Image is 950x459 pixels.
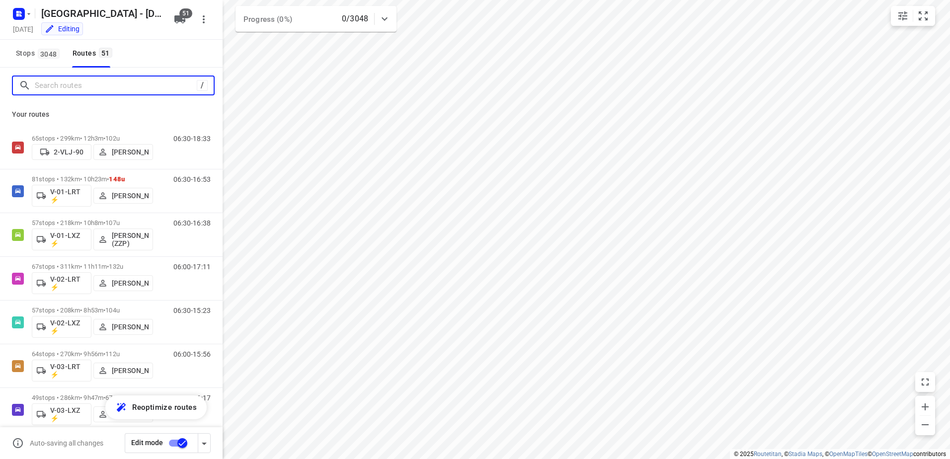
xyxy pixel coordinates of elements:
p: 06:30-16:38 [173,219,211,227]
div: / [197,80,208,91]
p: 57 stops • 208km • 8h53m [32,306,153,314]
input: Search routes [35,78,197,93]
button: 2-VLJ-90 [32,144,91,160]
span: 67u [105,394,116,401]
p: 0/3048 [342,13,368,25]
p: V-03-LXZ ⚡ [50,406,87,422]
span: Edit mode [131,439,163,447]
div: Progress (0%)0/3048 [236,6,396,32]
button: Reoptimize routes [105,395,207,419]
span: • [103,394,105,401]
a: OpenStreetMap [872,451,913,458]
p: 06:30-16:53 [173,175,211,183]
p: V-01-LXZ ⚡ [50,231,87,247]
button: V-02-LRT ⚡ [32,272,91,294]
p: 67 stops • 311km • 11h11m [32,263,153,270]
span: 102u [105,135,120,142]
div: small contained button group [891,6,935,26]
p: [PERSON_NAME] (ZZP) [112,231,149,247]
p: V-02-LRT ⚡ [50,275,87,291]
span: 3048 [38,49,60,59]
span: 51 [99,48,112,58]
button: V-03-LXZ ⚡ [32,403,91,425]
p: 2-VLJ-90 [54,148,83,156]
span: 112u [105,350,120,358]
p: [PERSON_NAME] [112,192,149,200]
div: You are currently in edit mode. [45,24,79,34]
span: Progress (0%) [243,15,292,24]
span: Reoptimize routes [132,401,197,414]
p: 06:30-16:17 [173,394,211,402]
span: • [103,350,105,358]
h5: Project date [9,23,37,35]
span: 51 [179,8,192,18]
button: [PERSON_NAME] [93,363,153,379]
p: [PERSON_NAME] [112,148,149,156]
li: © 2025 , © , © © contributors [734,451,946,458]
span: • [103,135,105,142]
p: Your routes [12,109,211,120]
button: [PERSON_NAME] (ZZP) [93,229,153,250]
span: • [103,219,105,227]
span: 132u [109,263,123,270]
p: 64 stops • 270km • 9h56m [32,350,153,358]
p: 06:00-15:56 [173,350,211,358]
p: 65 stops • 299km • 12h3m [32,135,153,142]
span: 107u [105,219,120,227]
p: 81 stops • 132km • 10h23m [32,175,153,183]
button: V-03-LRT ⚡ [32,360,91,382]
p: Auto-saving all changes [30,439,103,447]
p: V-02-LXZ ⚡ [50,319,87,335]
div: Driver app settings [198,437,210,449]
span: Stops [16,47,63,60]
p: 06:30-15:23 [173,306,211,314]
button: V-01-LRT ⚡ [32,185,91,207]
p: V-03-LRT ⚡ [50,363,87,379]
button: [PERSON_NAME] [93,319,153,335]
p: [PERSON_NAME] [112,279,149,287]
a: Stadia Maps [789,451,822,458]
div: Routes [73,47,115,60]
p: 06:00-17:11 [173,263,211,271]
p: V-01-LRT ⚡ [50,188,87,204]
a: OpenMapTiles [829,451,868,458]
h5: Rename [37,5,166,21]
button: [PERSON_NAME] [93,188,153,204]
span: • [107,263,109,270]
button: More [194,9,214,29]
button: V-01-LXZ ⚡ [32,229,91,250]
button: Map settings [893,6,913,26]
span: • [103,306,105,314]
button: [PERSON_NAME] [93,275,153,291]
p: [PERSON_NAME] [112,323,149,331]
p: 57 stops • 218km • 10h8m [32,219,153,227]
span: 148u [109,175,125,183]
button: [PERSON_NAME] [93,406,153,422]
a: Routetitan [754,451,782,458]
button: 51 [170,9,190,29]
p: [PERSON_NAME] [112,367,149,375]
p: 49 stops • 286km • 9h47m [32,394,153,401]
span: 104u [105,306,120,314]
button: Fit zoom [913,6,933,26]
button: V-02-LXZ ⚡ [32,316,91,338]
span: • [107,175,109,183]
p: 06:30-18:33 [173,135,211,143]
button: [PERSON_NAME] [93,144,153,160]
